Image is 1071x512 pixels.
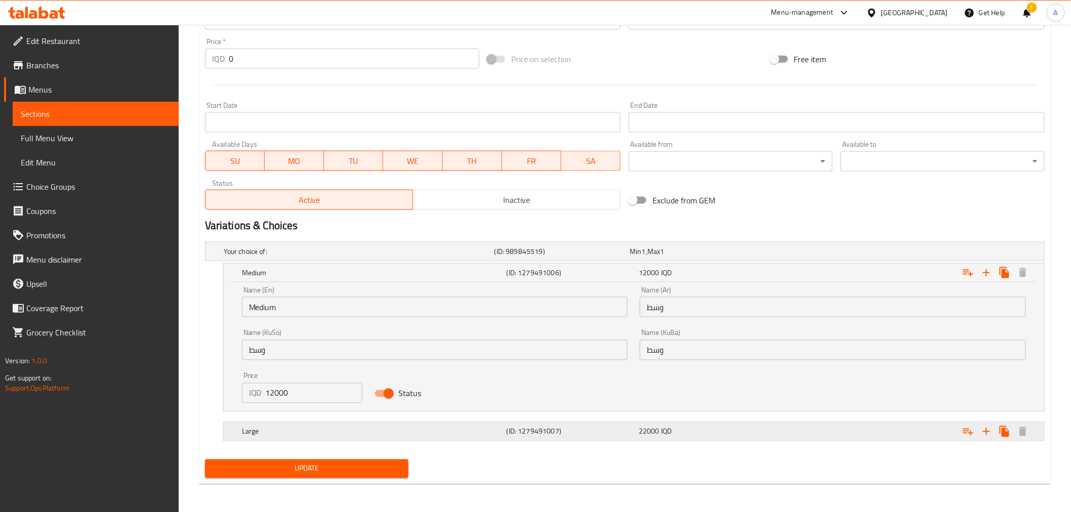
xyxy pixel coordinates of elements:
[4,199,179,223] a: Coupons
[652,194,715,206] span: Exclude from GEM
[447,154,498,168] span: TH
[26,278,171,290] span: Upsell
[629,151,833,172] div: ​
[630,246,761,257] div: ,
[26,205,171,217] span: Coupons
[4,223,179,247] a: Promotions
[213,462,401,475] span: Update
[881,7,948,18] div: [GEOGRAPHIC_DATA]
[4,53,179,77] a: Branches
[959,264,977,282] button: Add choice group
[205,459,409,478] button: Update
[4,272,179,296] a: Upsell
[565,154,616,168] span: SA
[269,154,320,168] span: MO
[224,264,1044,282] div: Expand
[242,268,503,278] h5: Medium
[324,151,383,171] button: TU
[4,296,179,320] a: Coverage Report
[13,126,179,150] a: Full Menu View
[21,132,171,144] span: Full Menu View
[266,383,362,403] input: Please enter price
[561,151,621,171] button: SA
[224,422,1044,441] div: Expand
[210,193,409,207] span: Active
[4,175,179,199] a: Choice Groups
[21,156,171,168] span: Edit Menu
[5,354,30,367] span: Version:
[398,388,421,400] span: Status
[26,229,171,241] span: Promotions
[642,245,646,258] span: 1
[507,268,635,278] h5: (ID: 1279491006)
[249,387,262,399] p: IQD
[205,151,265,171] button: SU
[205,242,1044,261] div: Expand
[511,53,571,65] span: Price on selection
[328,154,379,168] span: TU
[661,245,665,258] span: 1
[28,83,171,96] span: Menus
[26,181,171,193] span: Choice Groups
[443,151,502,171] button: TH
[4,29,179,53] a: Edit Restaurant
[242,426,503,437] h5: Large
[26,253,171,266] span: Menu disclaimer
[1054,7,1058,18] span: A
[502,151,561,171] button: FR
[205,218,1045,233] h2: Variations & Choices
[640,297,1026,317] input: Enter name Ar
[506,154,557,168] span: FR
[242,297,628,317] input: Enter name En
[265,151,324,171] button: MO
[996,264,1014,282] button: Clone new choice
[26,35,171,47] span: Edit Restaurant
[794,53,827,65] span: Free item
[959,422,977,441] button: Add choice group
[31,354,47,367] span: 1.0.0
[661,266,672,279] span: IQD
[1014,264,1032,282] button: Delete Medium
[4,77,179,102] a: Menus
[387,154,438,168] span: WE
[5,381,69,395] a: Support.OpsPlatform
[771,7,834,19] div: Menu-management
[1014,422,1032,441] button: Delete Large
[13,102,179,126] a: Sections
[242,340,628,360] input: Enter name KuSo
[212,53,225,65] p: IQD
[996,422,1014,441] button: Clone new choice
[229,49,479,69] input: Please enter price
[210,154,261,168] span: SU
[639,266,660,279] span: 12000
[26,302,171,314] span: Coverage Report
[4,320,179,345] a: Grocery Checklist
[841,151,1045,172] div: ​
[5,371,52,385] span: Get support on:
[639,425,660,438] span: 22000
[224,246,490,257] h5: Your choice of:
[640,340,1026,360] input: Enter name KuBa
[26,326,171,338] span: Grocery Checklist
[13,150,179,175] a: Edit Menu
[26,59,171,71] span: Branches
[977,264,996,282] button: Add new choice
[630,245,641,258] span: Min
[413,190,621,210] button: Inactive
[661,425,672,438] span: IQD
[4,247,179,272] a: Menu disclaimer
[977,422,996,441] button: Add new choice
[383,151,442,171] button: WE
[647,245,660,258] span: Max
[417,193,616,207] span: Inactive
[205,190,413,210] button: Active
[495,246,626,257] h5: (ID: 989845519)
[21,108,171,120] span: Sections
[507,426,635,437] h5: (ID: 1279491007)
